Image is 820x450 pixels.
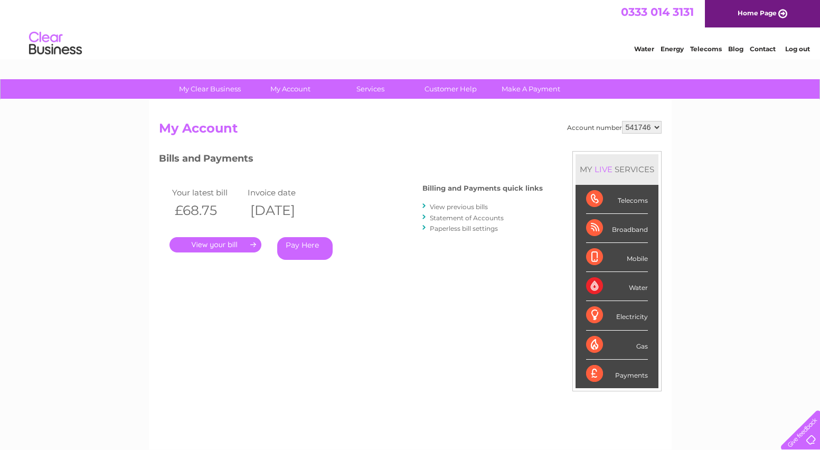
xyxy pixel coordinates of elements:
[159,121,662,141] h2: My Account
[169,200,246,221] th: £68.75
[586,243,648,272] div: Mobile
[430,224,498,232] a: Paperless bill settings
[161,6,660,51] div: Clear Business is a trading name of Verastar Limited (registered in [GEOGRAPHIC_DATA] No. 3667643...
[487,79,574,99] a: Make A Payment
[245,185,321,200] td: Invoice date
[567,121,662,134] div: Account number
[634,45,654,53] a: Water
[586,301,648,330] div: Electricity
[576,154,658,184] div: MY SERVICES
[586,331,648,360] div: Gas
[750,45,776,53] a: Contact
[327,79,414,99] a: Services
[166,79,253,99] a: My Clear Business
[247,79,334,99] a: My Account
[661,45,684,53] a: Energy
[621,5,694,18] a: 0333 014 3131
[422,184,543,192] h4: Billing and Payments quick links
[586,185,648,214] div: Telecoms
[430,203,488,211] a: View previous bills
[430,214,504,222] a: Statement of Accounts
[245,200,321,221] th: [DATE]
[169,185,246,200] td: Your latest bill
[29,27,82,60] img: logo.png
[586,360,648,388] div: Payments
[586,214,648,243] div: Broadband
[277,237,333,260] a: Pay Here
[169,237,261,252] a: .
[592,164,615,174] div: LIVE
[785,45,810,53] a: Log out
[159,151,543,170] h3: Bills and Payments
[728,45,743,53] a: Blog
[690,45,722,53] a: Telecoms
[586,272,648,301] div: Water
[407,79,494,99] a: Customer Help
